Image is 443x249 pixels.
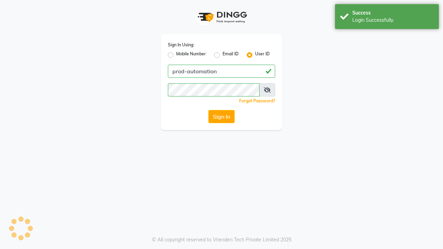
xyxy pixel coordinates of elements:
[168,42,194,48] label: Sign In Using:
[352,17,434,24] div: Login Successfully.
[168,83,260,96] input: Username
[352,9,434,17] div: Success
[255,51,270,59] label: User ID
[239,98,275,103] a: Forgot Password?
[176,51,206,59] label: Mobile Number
[168,65,275,78] input: Username
[208,110,235,123] button: Sign In
[194,7,249,27] img: logo1.svg
[223,51,238,59] label: Email ID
